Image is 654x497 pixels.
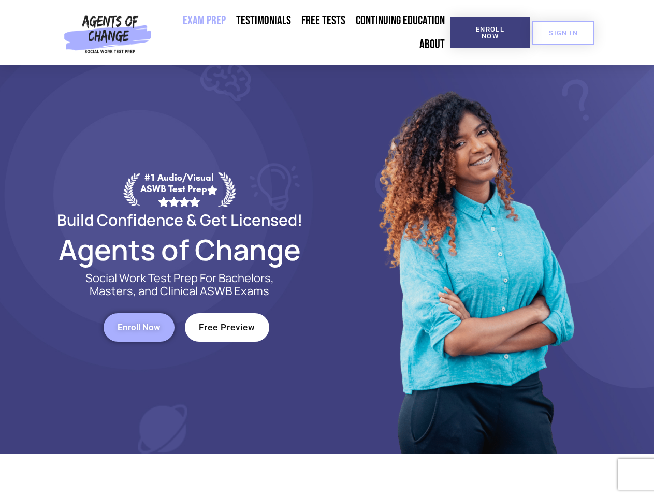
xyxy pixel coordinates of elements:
h2: Build Confidence & Get Licensed! [32,212,327,227]
a: Enroll Now [104,313,175,342]
h2: Agents of Change [32,238,327,261]
div: #1 Audio/Visual ASWB Test Prep [140,172,218,207]
img: Website Image 1 (1) [371,65,578,454]
a: Testimonials [231,9,296,33]
p: Social Work Test Prep For Bachelors, Masters, and Clinical ASWB Exams [74,272,286,298]
a: Free Tests [296,9,351,33]
span: Free Preview [199,323,255,332]
span: SIGN IN [549,30,578,36]
a: Enroll Now [450,17,530,48]
a: SIGN IN [532,21,594,45]
a: Free Preview [185,313,269,342]
span: Enroll Now [118,323,161,332]
a: Exam Prep [178,9,231,33]
a: Continuing Education [351,9,450,33]
a: About [414,33,450,56]
nav: Menu [156,9,450,56]
span: Enroll Now [467,26,514,39]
